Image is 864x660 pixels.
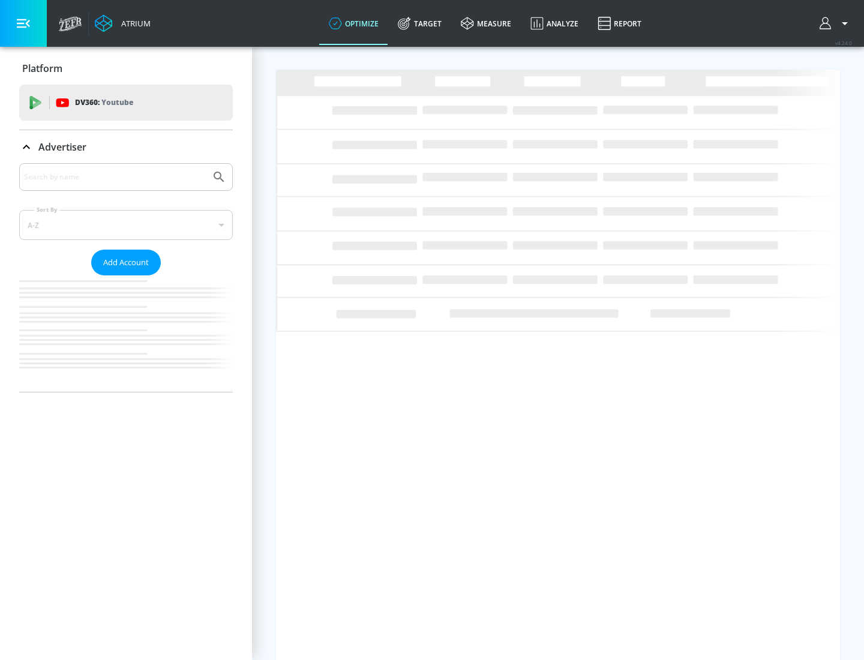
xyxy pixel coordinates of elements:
[91,250,161,275] button: Add Account
[101,96,133,109] p: Youtube
[22,62,62,75] p: Platform
[19,130,233,164] div: Advertiser
[38,140,86,154] p: Advertiser
[103,256,149,269] span: Add Account
[588,2,651,45] a: Report
[19,163,233,392] div: Advertiser
[116,18,151,29] div: Atrium
[34,206,60,214] label: Sort By
[19,85,233,121] div: DV360: Youtube
[19,210,233,240] div: A-Z
[451,2,521,45] a: measure
[388,2,451,45] a: Target
[521,2,588,45] a: Analyze
[835,40,852,46] span: v 4.24.0
[24,169,206,185] input: Search by name
[319,2,388,45] a: optimize
[19,275,233,392] nav: list of Advertiser
[19,52,233,85] div: Platform
[75,96,133,109] p: DV360:
[95,14,151,32] a: Atrium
